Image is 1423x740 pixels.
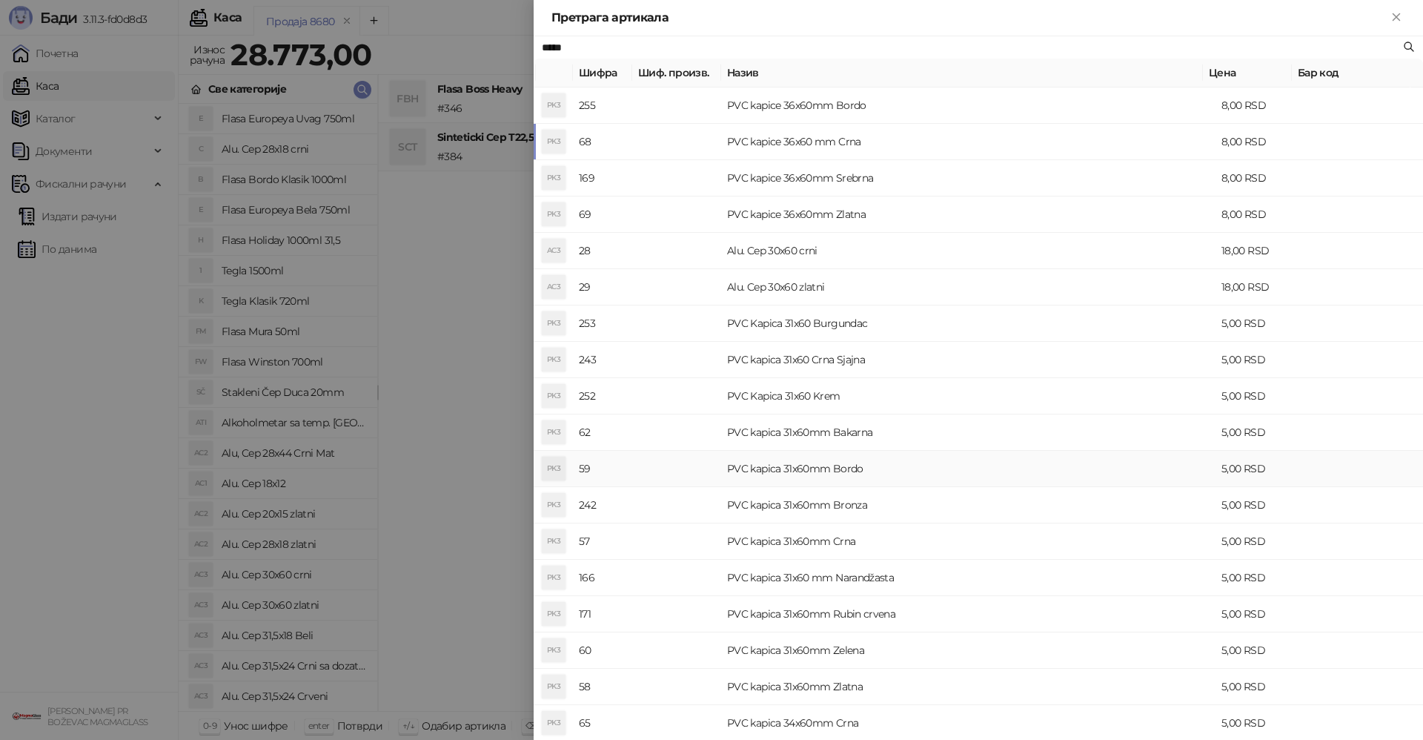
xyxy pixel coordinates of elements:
td: 5,00 RSD [1215,414,1304,451]
td: 29 [573,269,632,305]
td: PVC kapica 31x60mm Bordo [721,451,1215,487]
td: PVC kapice 36x60mm Zlatna [721,196,1215,233]
td: PVC kapica 31x60 mm Narandžasta [721,560,1215,596]
div: PK3 [542,311,565,335]
td: 69 [573,196,632,233]
div: PK3 [542,638,565,662]
th: Шифра [573,59,632,87]
div: PK3 [542,566,565,589]
td: 5,00 RSD [1215,669,1304,705]
div: PK3 [542,166,565,190]
div: PK3 [542,93,565,117]
td: 252 [573,378,632,414]
td: 5,00 RSD [1215,451,1304,487]
th: Назив [721,59,1203,87]
td: 242 [573,487,632,523]
td: 18,00 RSD [1215,233,1304,269]
td: 243 [573,342,632,378]
td: Alu. Cep 30x60 zlatni [721,269,1215,305]
div: PK3 [542,420,565,444]
td: 57 [573,523,632,560]
td: PVC kapice 36x60 mm Crna [721,124,1215,160]
td: 166 [573,560,632,596]
div: Претрага артикала [551,9,1387,27]
td: 8,00 RSD [1215,196,1304,233]
td: PVC kapica 31x60 Crna Sjajna [721,342,1215,378]
td: PVC kapica 31x60mm Zelena [721,632,1215,669]
button: Close [1387,9,1405,27]
td: 28 [573,233,632,269]
div: AC3 [542,275,565,299]
div: PK3 [542,202,565,226]
td: PVC kapica 31x60mm Rubin crvena [721,596,1215,632]
div: PK3 [542,602,565,626]
td: 5,00 RSD [1215,596,1304,632]
td: 5,00 RSD [1215,487,1304,523]
td: PVC kapica 31x60mm Bronza [721,487,1215,523]
td: 253 [573,305,632,342]
th: Шиф. произв. [632,59,721,87]
td: PVC kapica 31x60mm Zlatna [721,669,1215,705]
td: 68 [573,124,632,160]
td: 60 [573,632,632,669]
div: PK3 [542,384,565,408]
td: 255 [573,87,632,124]
th: Цена [1203,59,1292,87]
div: PK3 [542,529,565,553]
td: 62 [573,414,632,451]
div: PK3 [542,457,565,480]
td: 5,00 RSD [1215,305,1304,342]
td: PVC kapice 36x60mm Bordo [721,87,1215,124]
td: 5,00 RSD [1215,632,1304,669]
td: 5,00 RSD [1215,523,1304,560]
td: 59 [573,451,632,487]
td: 5,00 RSD [1215,560,1304,596]
td: PVC kapice 36x60mm Srebrna [721,160,1215,196]
td: 171 [573,596,632,632]
div: PK3 [542,493,565,517]
div: PK3 [542,348,565,371]
td: 169 [573,160,632,196]
td: 5,00 RSD [1215,342,1304,378]
td: PVC kapica 31x60mm Crna [721,523,1215,560]
th: Бар код [1292,59,1410,87]
td: PVC Kapica 31x60 Burgundac [721,305,1215,342]
div: PK3 [542,711,565,735]
td: 8,00 RSD [1215,124,1304,160]
td: 8,00 RSD [1215,87,1304,124]
td: 58 [573,669,632,705]
td: 8,00 RSD [1215,160,1304,196]
div: PK3 [542,675,565,698]
div: PK3 [542,130,565,153]
td: Alu. Cep 30x60 crni [721,233,1215,269]
td: 5,00 RSD [1215,378,1304,414]
td: PVC Kapica 31x60 Krem [721,378,1215,414]
td: PVC kapica 31x60mm Bakarna [721,414,1215,451]
div: AC3 [542,239,565,262]
td: 18,00 RSD [1215,269,1304,305]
